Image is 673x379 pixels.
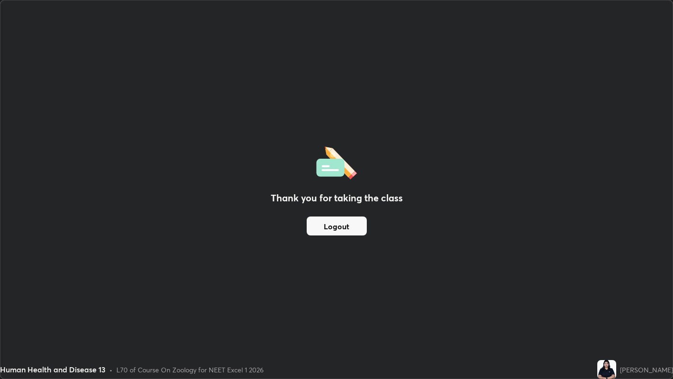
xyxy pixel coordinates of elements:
[271,191,403,205] h2: Thank you for taking the class
[109,365,113,375] div: •
[316,144,357,180] img: offlineFeedback.1438e8b3.svg
[620,365,673,375] div: [PERSON_NAME]
[307,217,367,235] button: Logout
[116,365,264,375] div: L70 of Course On Zoology for NEET Excel 1 2026
[597,360,616,379] img: 34b1a84fc98c431cacd8836922283a2e.jpg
